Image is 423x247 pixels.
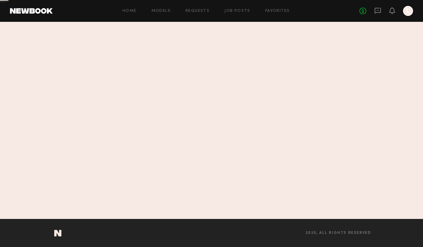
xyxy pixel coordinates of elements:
[403,6,413,16] a: L
[224,9,250,13] a: Job Posts
[305,231,371,235] span: 2025, all rights reserved
[185,9,209,13] a: Requests
[151,9,171,13] a: Models
[123,9,137,13] a: Home
[265,9,290,13] a: Favorites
